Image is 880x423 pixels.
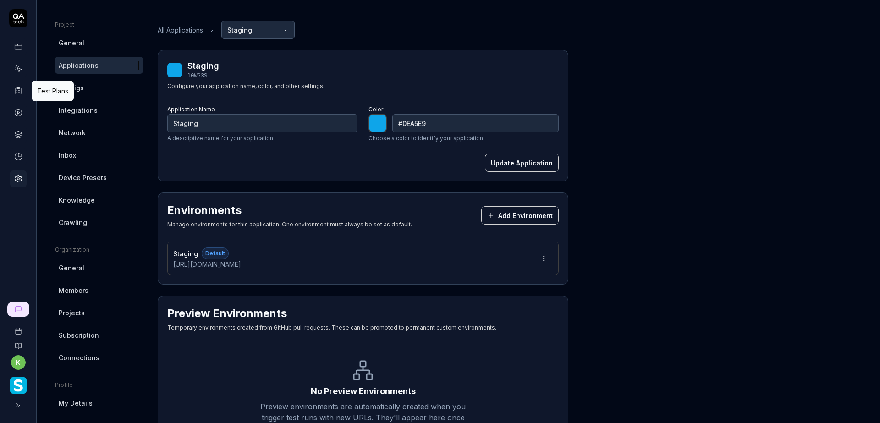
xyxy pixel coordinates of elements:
input: My Application [167,114,357,132]
a: Members [55,282,143,299]
a: Applications [55,57,143,74]
span: Default [202,247,229,259]
button: Staging [221,21,295,39]
span: Applications [59,60,99,70]
div: Organization [55,246,143,254]
div: Manage environments for this application. One environment must always be set as default. [167,220,412,229]
h2: Environments [167,202,242,219]
span: General [59,38,84,48]
span: Knowledge [59,195,95,205]
span: Crawling [59,218,87,227]
button: k [11,355,26,370]
span: Staging [173,249,198,258]
a: New conversation [7,302,29,317]
a: Device Presets [55,169,143,186]
span: Members [59,286,88,295]
a: Inbox [55,147,143,164]
label: Color [368,106,383,113]
a: General [55,259,143,276]
input: #3B82F6 [392,114,559,132]
a: Crawling [55,214,143,231]
a: Documentation [4,335,33,350]
span: Staging [227,25,252,35]
span: My Details [59,398,93,408]
button: Update Application [485,154,559,172]
p: Choose a color to identify your application [368,134,559,143]
a: Knowledge [55,192,143,209]
a: General [55,34,143,51]
span: Inbox [59,150,76,160]
div: l0WG3S [187,72,219,80]
div: Profile [55,381,143,389]
button: Smartlinx Logo [4,370,33,396]
span: Integrations [59,105,98,115]
span: Subscription [59,330,99,340]
a: Connections [55,349,143,366]
p: A descriptive name for your application [167,134,357,143]
label: Application Name [167,106,215,113]
div: Temporary environments created from GitHub pull requests. These can be promoted to permanent cust... [167,324,496,332]
span: General [59,263,84,273]
div: Staging [187,60,219,72]
a: Book a call with us [4,320,33,335]
div: No Preview Environments [311,385,416,397]
span: Device Presets [59,173,107,182]
a: My Details [55,395,143,412]
span: Network [59,128,86,137]
div: Test Plans [37,86,68,96]
span: [URL][DOMAIN_NAME] [173,259,241,269]
a: All Applications [158,25,203,35]
div: Configure your application name, color, and other settings. [167,82,324,90]
div: Project [55,21,143,29]
a: Projects [55,304,143,321]
a: Configs [55,79,143,96]
span: Projects [59,308,85,318]
span: Connections [59,353,99,363]
a: Network [55,124,143,141]
a: Subscription [55,327,143,344]
h2: Preview Environments [167,305,287,322]
a: Integrations [55,102,143,119]
img: Smartlinx Logo [10,377,27,394]
button: Add Environment [481,206,559,225]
